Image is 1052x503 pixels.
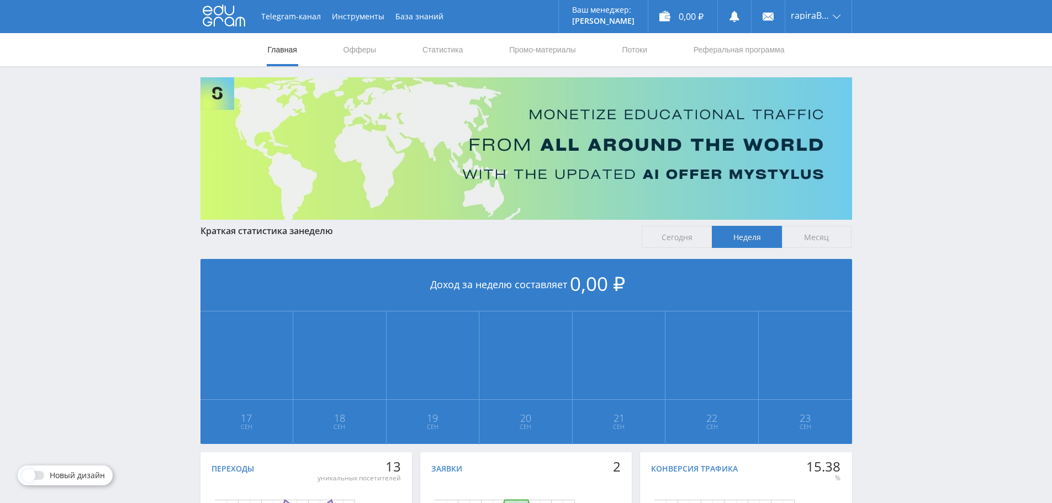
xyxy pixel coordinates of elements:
[50,471,105,480] span: Новый дизайн
[621,33,648,66] a: Потоки
[294,422,385,431] span: Сен
[201,422,293,431] span: Сен
[318,459,401,474] div: 13
[200,259,852,311] div: Доход за неделю составляет
[573,414,665,422] span: 21
[299,225,333,237] span: неделю
[342,33,378,66] a: Офферы
[642,226,712,248] span: Сегодня
[201,414,293,422] span: 17
[692,33,786,66] a: Реферальная программа
[572,17,635,25] p: [PERSON_NAME]
[613,459,621,474] div: 2
[782,226,852,248] span: Месяц
[666,414,758,422] span: 22
[759,414,852,422] span: 23
[712,226,782,248] span: Неделя
[294,414,385,422] span: 18
[791,11,829,20] span: rapiraBy44
[572,6,635,14] p: Ваш менеджер:
[573,422,665,431] span: Сен
[387,414,479,422] span: 19
[200,77,852,220] img: Banner
[806,459,840,474] div: 15.38
[318,474,401,483] div: уникальных посетителей
[570,271,625,296] span: 0,00 ₽
[387,422,479,431] span: Сен
[200,226,631,236] div: Краткая статистика за
[666,422,758,431] span: Сен
[480,422,572,431] span: Сен
[759,422,852,431] span: Сен
[508,33,577,66] a: Промо-материалы
[212,464,254,473] div: Переходы
[267,33,298,66] a: Главная
[651,464,738,473] div: Конверсия трафика
[480,414,572,422] span: 20
[806,474,840,483] div: %
[421,33,464,66] a: Статистика
[431,464,462,473] div: Заявки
